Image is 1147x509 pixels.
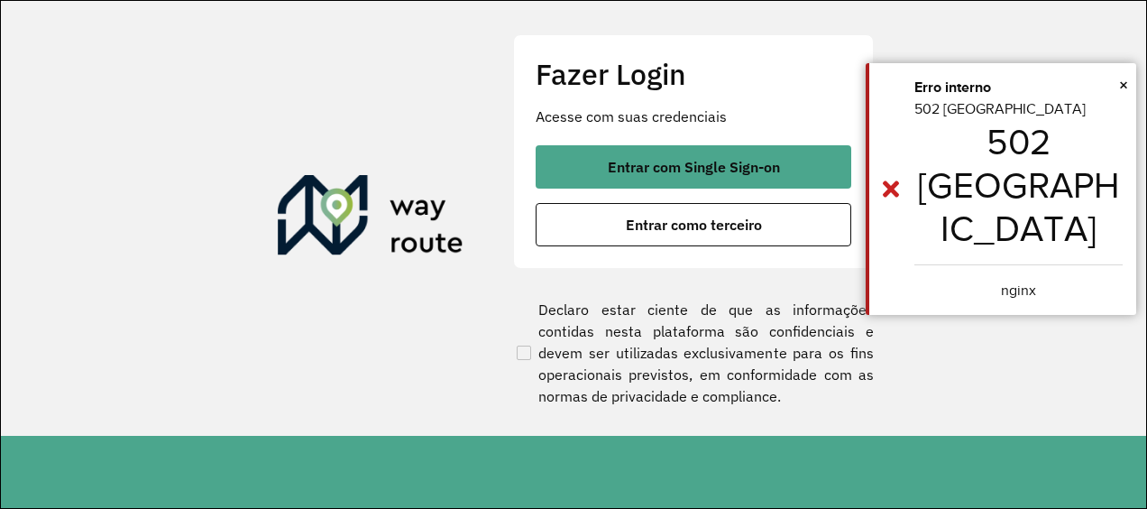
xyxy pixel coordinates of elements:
[914,98,1123,301] div: 502 [GEOGRAPHIC_DATA]
[1119,71,1128,98] button: Close
[1119,71,1128,98] span: ×
[536,57,851,91] h2: Fazer Login
[536,145,851,189] button: button
[278,175,463,262] img: Roteirizador AmbevTech
[914,280,1123,301] center: nginx
[914,77,1123,98] div: Erro interno
[914,120,1123,250] h1: 502 [GEOGRAPHIC_DATA]
[626,217,762,232] span: Entrar como terceiro
[536,203,851,246] button: button
[536,106,851,127] p: Acesse com suas credenciais
[608,160,780,174] span: Entrar com Single Sign-on
[513,299,874,407] label: Declaro estar ciente de que as informações contidas nesta plataforma são confidenciais e devem se...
